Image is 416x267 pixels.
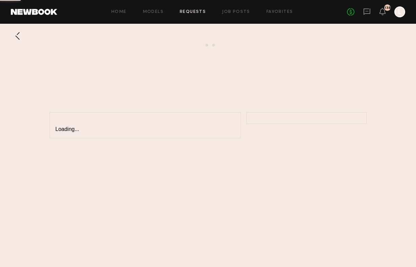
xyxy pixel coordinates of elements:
[266,10,293,14] a: Favorites
[385,6,391,10] div: 138
[111,10,127,14] a: Home
[143,10,163,14] a: Models
[56,118,235,132] div: Loading...
[180,10,206,14] a: Requests
[394,6,405,17] a: L
[222,10,250,14] a: Job Posts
